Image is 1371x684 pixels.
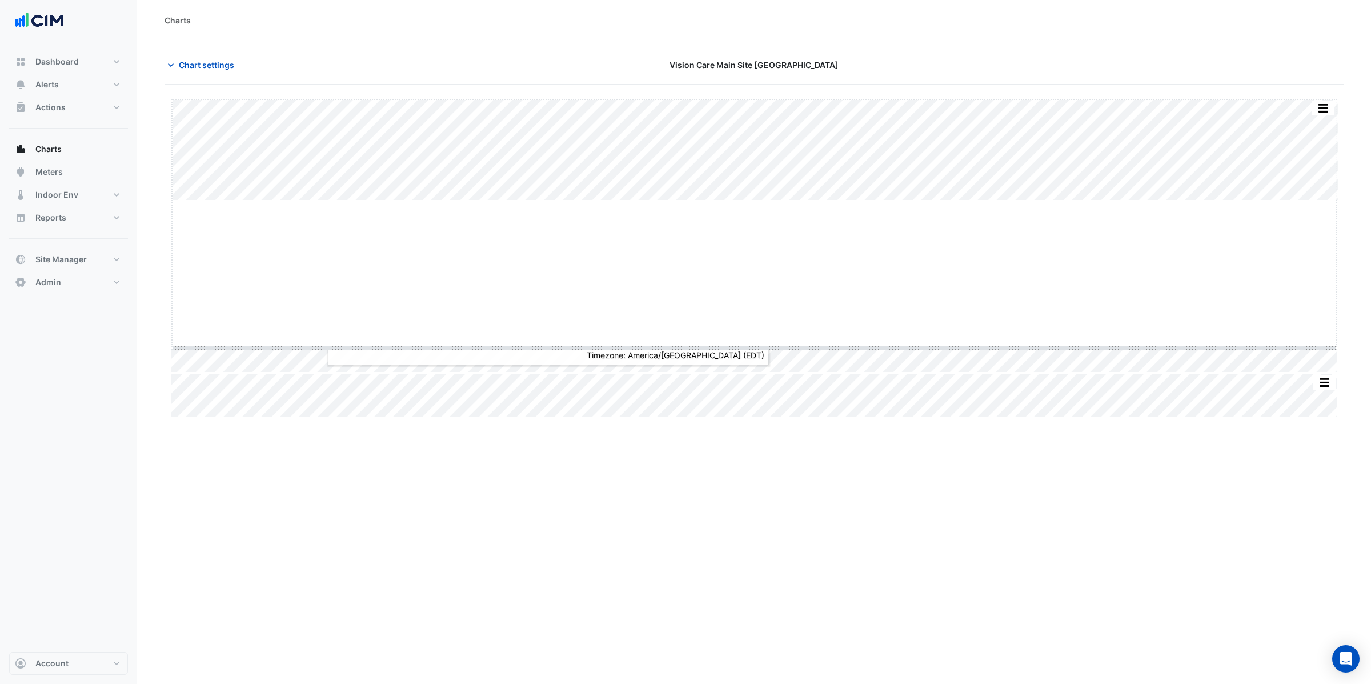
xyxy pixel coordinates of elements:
span: Account [35,658,69,669]
span: Vision Care Main Site [GEOGRAPHIC_DATA] [670,59,839,71]
app-icon: Admin [15,277,26,288]
button: Admin [9,271,128,294]
span: Indoor Env [35,189,78,201]
button: Account [9,652,128,675]
span: Chart settings [179,59,234,71]
app-icon: Indoor Env [15,189,26,201]
span: Dashboard [35,56,79,67]
app-icon: Actions [15,102,26,113]
div: Charts [165,14,191,26]
app-icon: Reports [15,212,26,223]
button: Meters [9,161,128,183]
app-icon: Dashboard [15,56,26,67]
button: Site Manager [9,248,128,271]
app-icon: Charts [15,143,26,155]
button: Indoor Env [9,183,128,206]
app-icon: Site Manager [15,254,26,265]
span: Actions [35,102,66,113]
button: Reports [9,206,128,229]
div: Open Intercom Messenger [1332,645,1360,673]
app-icon: Alerts [15,79,26,90]
button: More Options [1313,375,1336,390]
button: Chart settings [165,55,242,75]
span: Admin [35,277,61,288]
img: Company Logo [14,9,65,32]
span: Alerts [35,79,59,90]
button: Charts [9,138,128,161]
button: Actions [9,96,128,119]
span: Site Manager [35,254,87,265]
span: Reports [35,212,66,223]
button: Dashboard [9,50,128,73]
span: Charts [35,143,62,155]
button: More Options [1312,101,1334,115]
button: Alerts [9,73,128,96]
span: Meters [35,166,63,178]
app-icon: Meters [15,166,26,178]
